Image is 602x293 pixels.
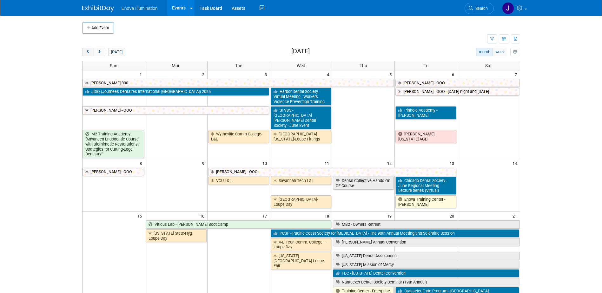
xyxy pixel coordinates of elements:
span: 8 [139,159,145,167]
span: 1 [139,70,145,78]
span: Sat [485,63,492,68]
a: Enova Training Center - [PERSON_NAME] [395,195,456,208]
button: [DATE] [108,48,125,56]
button: month [476,48,493,56]
button: week [493,48,507,56]
span: 4 [326,70,332,78]
span: Tue [235,63,242,68]
i: Personalize Calendar [513,50,517,54]
span: 5 [389,70,394,78]
a: Wytheville Comm College-L&L [208,130,269,143]
span: Search [473,6,488,11]
span: 6 [451,70,457,78]
img: ExhibitDay [82,5,114,12]
span: 16 [199,212,207,220]
span: Mon [172,63,181,68]
a: A-B Tech Comm. College – Loupe Day [271,238,332,251]
span: 3 [264,70,270,78]
a: Nantucket Dental Society Seminar (19th Annual) [333,278,519,286]
a: Harbor Dental Society - Virtual Meeting - Workers Violence Prevention Training [271,88,332,106]
span: Enova Illumination [122,6,158,11]
span: Sun [110,63,117,68]
h2: [DATE] [291,48,310,55]
a: [PERSON_NAME] [US_STATE] AGD [395,130,456,143]
a: MB2 - Owners Retreat [333,220,519,229]
a: Dental Collective Hands-On CE Course [333,177,394,190]
span: Thu [360,63,367,68]
span: 13 [449,159,457,167]
span: 2 [202,70,207,78]
span: Wed [297,63,305,68]
a: [GEOGRAPHIC_DATA][US_STATE]-Loupe Fittings [271,130,332,143]
span: 19 [387,212,394,220]
a: [GEOGRAPHIC_DATA]-Loupe Day [271,195,332,208]
a: [US_STATE] [GEOGRAPHIC_DATA] Loupe Fair [271,252,332,270]
a: PCSP - Pacific Coast Society for [MEDICAL_DATA] - The 90th Annual Meeting and Scientific Session [271,229,519,238]
a: [PERSON_NAME] Annual Convention [333,238,519,246]
button: prev [82,48,94,56]
a: Pinhole Academy - [PERSON_NAME] [395,106,456,119]
a: Chicago Dental Society - June Regional Meeting Lecture Series (Virtual) [395,177,456,195]
a: [PERSON_NAME] - OOO [395,79,519,87]
a: FDC - [US_STATE] Dental Convention [333,269,519,277]
span: 11 [324,159,332,167]
a: VCU-L&L [208,177,269,185]
a: [US_STATE] Dental Association [333,252,519,260]
a: [US_STATE] State-Hyg Loupe Day [146,229,207,242]
span: 14 [512,159,520,167]
span: Fri [423,63,428,68]
a: [PERSON_NAME] 000 [83,79,394,87]
span: 17 [262,212,270,220]
a: [PERSON_NAME] - OOO - [DATE] night and [DATE] [395,88,519,96]
button: Add Event [82,22,114,34]
span: 9 [202,159,207,167]
span: 12 [387,159,394,167]
span: 7 [514,70,520,78]
a: Savannah Tech-L&L [271,177,332,185]
img: Janelle Tlusty [502,2,514,14]
a: JDIQ (Journees Dentaires International [GEOGRAPHIC_DATA]) 2025 [83,88,269,96]
span: 21 [512,212,520,220]
button: next [94,48,105,56]
a: Search [465,3,494,14]
a: [PERSON_NAME] - OOO [83,106,269,114]
a: [US_STATE] Mission of Mercy [333,261,519,269]
a: SFVDS - [GEOGRAPHIC_DATA][PERSON_NAME] Dental Society - June Event [271,106,332,129]
button: myCustomButton [510,48,520,56]
span: 18 [324,212,332,220]
span: 15 [137,212,145,220]
span: 10 [262,159,270,167]
a: [PERSON_NAME] - OOO [208,168,456,176]
a: Viticus Lab - [PERSON_NAME] Boot Camp [146,220,332,229]
span: 20 [449,212,457,220]
a: M2 Training Academy: “Advanced Endodontic Course with Biomimetic Restorations: Strategies for Cut... [83,130,144,158]
a: [PERSON_NAME] - OOO [83,168,144,176]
